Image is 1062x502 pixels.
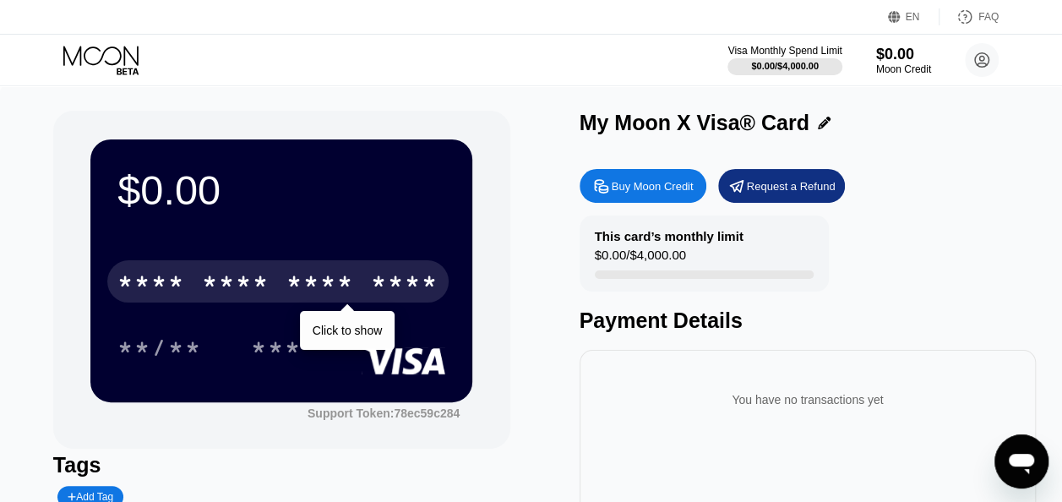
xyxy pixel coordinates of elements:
[580,111,809,135] div: My Moon X Visa® Card
[994,434,1048,488] iframe: Button to launch messaging window, conversation in progress
[727,45,841,57] div: Visa Monthly Spend Limit
[978,11,999,23] div: FAQ
[876,46,931,75] div: $0.00Moon Credit
[53,453,510,477] div: Tags
[747,179,836,194] div: Request a Refund
[906,11,920,23] div: EN
[580,169,706,203] div: Buy Moon Credit
[876,63,931,75] div: Moon Credit
[593,376,1023,423] div: You have no transactions yet
[595,248,686,270] div: $0.00 / $4,000.00
[308,407,460,420] div: Support Token: 78ec59c284
[888,8,939,25] div: EN
[595,229,743,243] div: This card’s monthly limit
[117,166,445,214] div: $0.00
[751,61,819,71] div: $0.00 / $4,000.00
[313,324,382,337] div: Click to show
[308,407,460,420] div: Support Token:78ec59c284
[718,169,845,203] div: Request a Refund
[876,46,931,63] div: $0.00
[612,179,694,194] div: Buy Moon Credit
[727,45,841,75] div: Visa Monthly Spend Limit$0.00/$4,000.00
[580,308,1037,333] div: Payment Details
[939,8,999,25] div: FAQ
